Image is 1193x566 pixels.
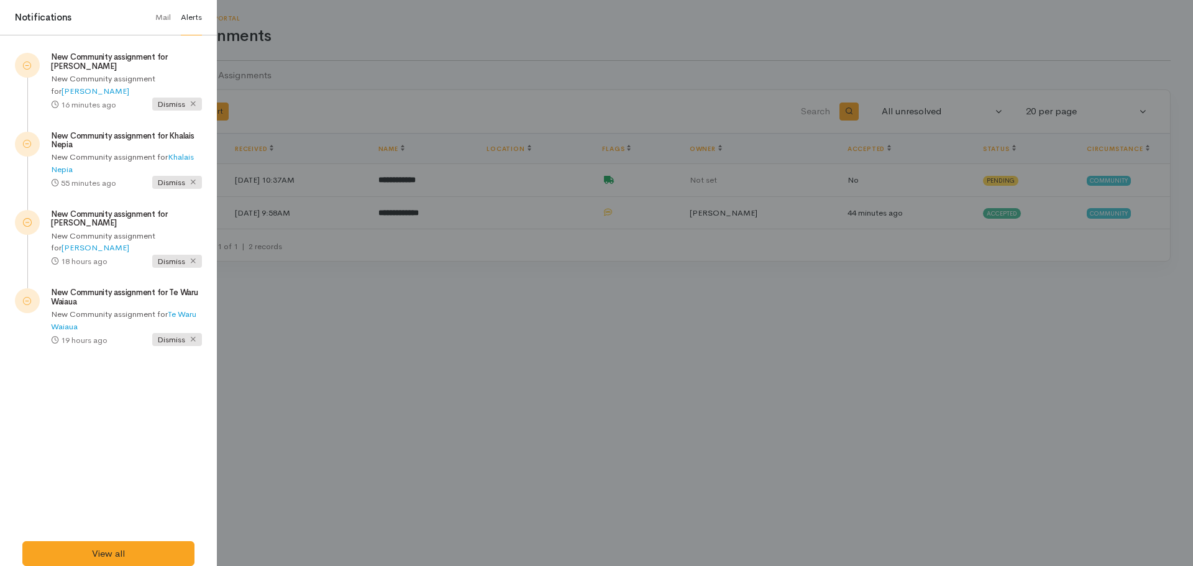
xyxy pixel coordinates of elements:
[61,99,116,110] time: 16 minutes ago
[51,230,202,254] p: New Community assignment for
[61,178,116,188] time: 55 minutes ago
[51,132,202,150] h5: New Community assignment for Khalais Nepia
[62,242,129,253] a: [PERSON_NAME]
[152,255,202,268] span: Dismiss
[51,288,202,306] h5: New Community assignment for Te Waru Waiaua
[152,333,202,346] span: Dismiss
[51,151,202,175] p: New Community assignment for
[51,210,202,228] h5: New Community assignment for [PERSON_NAME]
[152,98,202,111] span: Dismiss
[51,308,202,332] p: New Community assignment for
[61,256,107,267] time: 18 hours ago
[62,86,129,96] a: [PERSON_NAME]
[51,152,194,175] a: Khalais Nepia
[51,73,202,97] p: New Community assignment for
[51,53,202,71] h5: New Community assignment for [PERSON_NAME]
[51,309,196,332] a: Te Waru Waiaua
[15,11,71,25] h4: Notifications
[152,176,202,189] span: Dismiss
[61,335,107,345] time: 19 hours ago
